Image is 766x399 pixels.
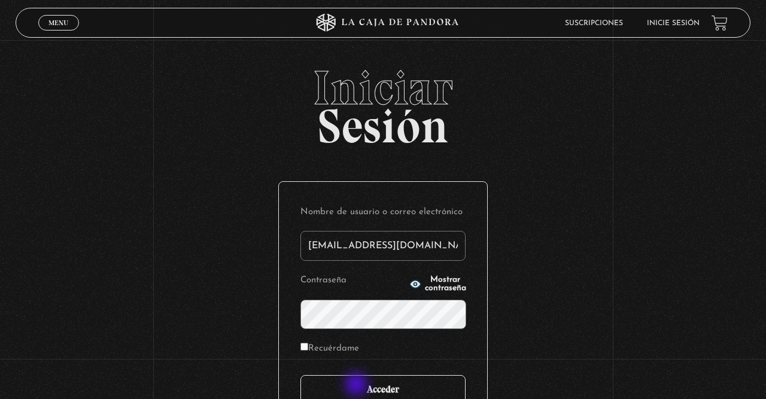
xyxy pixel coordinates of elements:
h2: Sesión [16,64,751,141]
span: Cerrar [45,29,73,38]
span: Mostrar contraseña [425,276,466,293]
a: Suscripciones [565,20,623,27]
button: Mostrar contraseña [409,276,466,293]
label: Nombre de usuario o correo electrónico [300,203,466,222]
a: Inicie sesión [647,20,700,27]
label: Recuérdame [300,340,359,358]
span: Menu [48,19,68,26]
input: Recuérdame [300,343,308,351]
span: Iniciar [16,64,751,112]
a: View your shopping cart [712,15,728,31]
label: Contraseña [300,272,406,290]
